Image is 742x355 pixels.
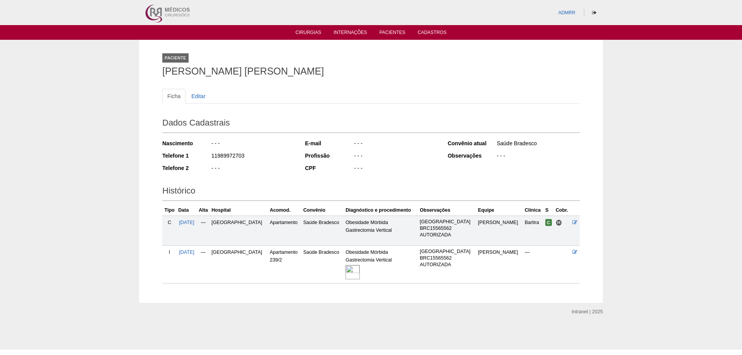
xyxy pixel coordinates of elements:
[334,30,367,37] a: Internações
[523,246,544,284] td: —
[296,30,322,37] a: Cirurgias
[162,164,211,172] div: Telefone 2
[162,183,580,201] h2: Histórico
[554,205,571,216] th: Cobr.
[268,216,302,245] td: Apartamento
[496,152,580,161] div: - - -
[162,115,580,133] h2: Dados Cadastrais
[197,205,210,216] th: Alta
[448,139,496,147] div: Convênio atual
[344,216,418,245] td: Obesidade Mórbida Gastrectomia Vertical
[164,248,175,256] div: I
[418,30,447,37] a: Cadastros
[210,216,268,245] td: [GEOGRAPHIC_DATA]
[164,219,175,226] div: C
[344,246,418,284] td: Obesidade Mórbida Gastrectomia Vertical
[572,308,603,316] div: Intranet | 2025
[211,164,294,174] div: - - -
[177,205,197,216] th: Data
[210,205,268,216] th: Hospital
[380,30,405,37] a: Pacientes
[197,216,210,245] td: —
[302,205,344,216] th: Convênio
[544,205,554,216] th: S
[420,248,475,268] p: [GEOGRAPHIC_DATA] BRC15565562 AUTORIZADA
[268,205,302,216] th: Acomod.
[420,219,475,238] p: [GEOGRAPHIC_DATA] BRC15565562 AUTORIZADA
[496,139,580,149] div: Saúde Bradesco
[523,216,544,245] td: Bartira
[344,205,418,216] th: Diagnóstico e procedimento
[162,152,211,160] div: Telefone 1
[353,164,437,174] div: - - -
[305,164,353,172] div: CPF
[197,246,210,284] td: —
[211,139,294,149] div: - - -
[162,66,580,76] h1: [PERSON_NAME] [PERSON_NAME]
[353,152,437,161] div: - - -
[477,205,523,216] th: Equipe
[162,139,211,147] div: Nascimento
[186,89,211,104] a: Editar
[353,139,437,149] div: - - -
[556,219,562,226] span: Hospital
[210,246,268,284] td: [GEOGRAPHIC_DATA]
[448,152,496,160] div: Observações
[523,205,544,216] th: Clínica
[162,205,177,216] th: Tipo
[418,205,477,216] th: Observações
[558,10,575,15] a: ADMRR
[305,139,353,147] div: E-mail
[179,250,194,255] a: [DATE]
[162,53,189,63] div: Paciente
[179,220,194,225] a: [DATE]
[592,10,596,15] i: Sair
[477,216,523,245] td: [PERSON_NAME]
[545,219,552,226] span: Confirmada
[302,216,344,245] td: Saúde Bradesco
[162,89,185,104] a: Ficha
[302,246,344,284] td: Saúde Bradesco
[305,152,353,160] div: Profissão
[211,152,294,161] div: 11989972703
[268,246,302,284] td: Apartamento 239/2
[477,246,523,284] td: [PERSON_NAME]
